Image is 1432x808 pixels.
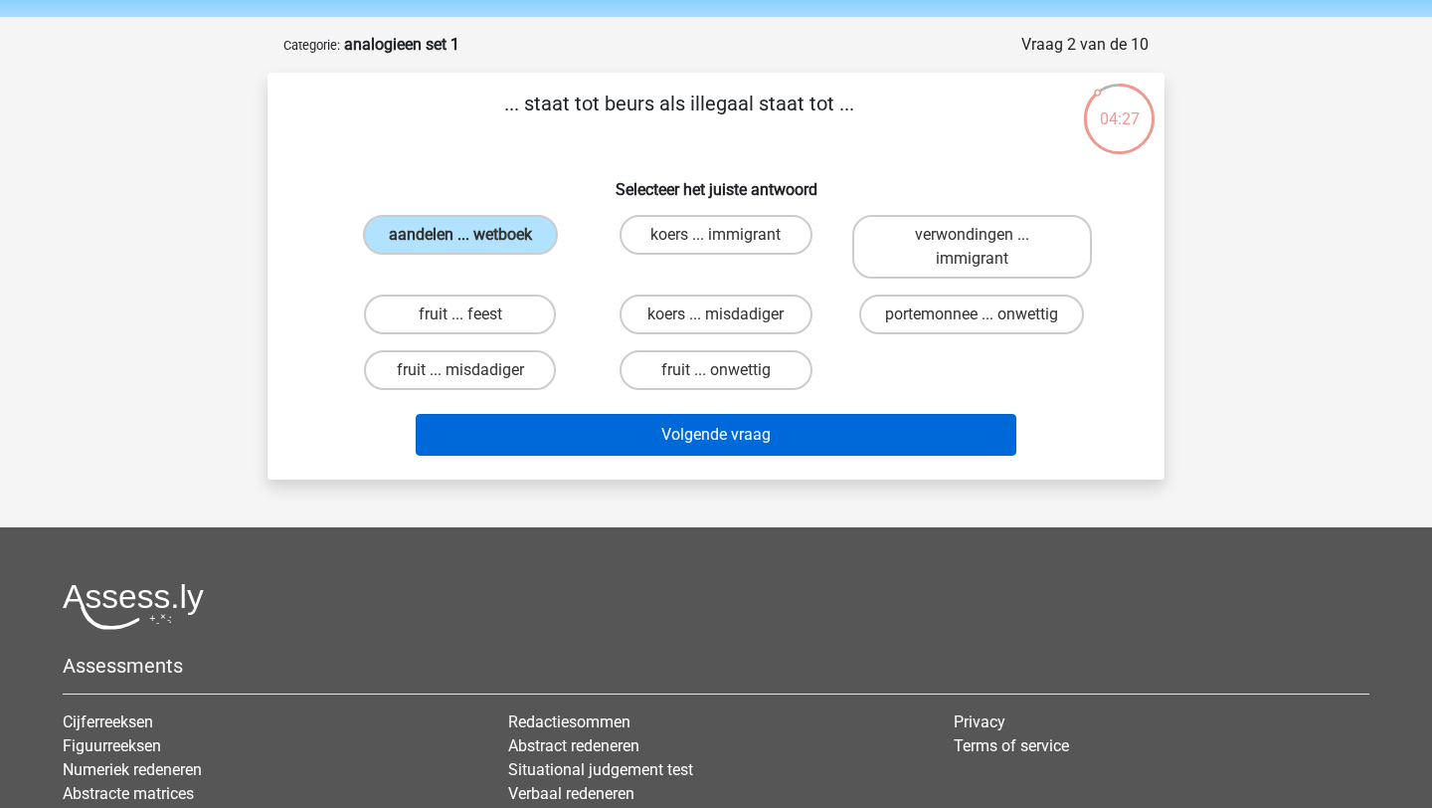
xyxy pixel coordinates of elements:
[852,215,1092,279] label: verwondingen ... immigrant
[859,295,1084,334] label: portemonnee ... onwettig
[620,295,811,334] label: koers ... misdadiger
[364,295,556,334] label: fruit ... feest
[363,215,558,255] label: aandelen ... wetboek
[1021,33,1149,57] div: Vraag 2 van de 10
[620,350,811,390] label: fruit ... onwettig
[283,38,340,53] small: Categorie:
[416,414,1017,456] button: Volgende vraag
[299,164,1133,199] h6: Selecteer het juiste antwoord
[63,736,161,755] a: Figuurreeksen
[299,89,1058,148] p: ... staat tot beurs als illegaal staat tot ...
[954,712,1005,731] a: Privacy
[63,784,194,803] a: Abstracte matrices
[344,35,459,54] strong: analogieen set 1
[620,215,811,255] label: koers ... immigrant
[63,760,202,779] a: Numeriek redeneren
[508,736,639,755] a: Abstract redeneren
[508,712,630,731] a: Redactiesommen
[63,712,153,731] a: Cijferreeksen
[508,784,634,803] a: Verbaal redeneren
[954,736,1069,755] a: Terms of service
[364,350,556,390] label: fruit ... misdadiger
[1082,82,1157,131] div: 04:27
[63,583,204,630] img: Assessly logo
[63,654,1369,678] h5: Assessments
[508,760,693,779] a: Situational judgement test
